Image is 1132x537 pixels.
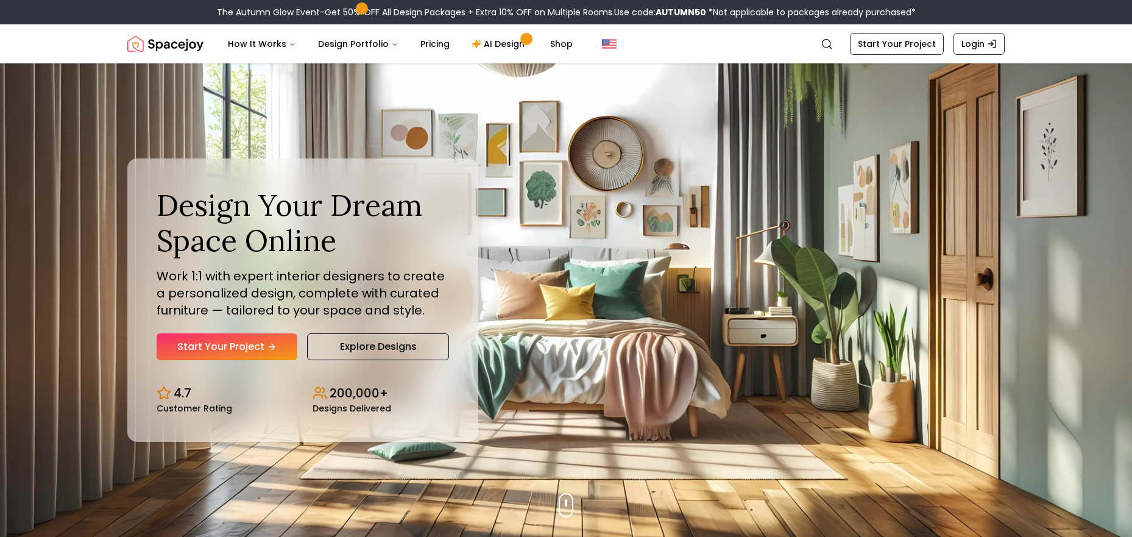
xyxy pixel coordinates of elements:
[174,385,191,402] p: 4.7
[614,6,706,18] span: Use code:
[218,32,582,56] nav: Main
[127,24,1005,63] nav: Global
[218,32,306,56] button: How It Works
[656,6,706,18] b: AUTUMN50
[313,404,391,413] small: Designs Delivered
[330,385,388,402] p: 200,000+
[411,32,459,56] a: Pricing
[602,37,617,51] img: United States
[462,32,538,56] a: AI Design
[127,32,203,56] a: Spacejoy
[217,6,916,18] div: The Autumn Glow Event-Get 50% OFF All Design Packages + Extra 10% OFF on Multiple Rooms.
[307,333,449,360] a: Explore Designs
[706,6,916,18] span: *Not applicable to packages already purchased*
[157,333,297,360] a: Start Your Project
[850,33,944,55] a: Start Your Project
[540,32,582,56] a: Shop
[127,32,203,56] img: Spacejoy Logo
[157,404,232,413] small: Customer Rating
[157,268,449,319] p: Work 1:1 with expert interior designers to create a personalized design, complete with curated fu...
[157,375,449,413] div: Design stats
[157,188,449,258] h1: Design Your Dream Space Online
[953,33,1005,55] a: Login
[308,32,408,56] button: Design Portfolio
